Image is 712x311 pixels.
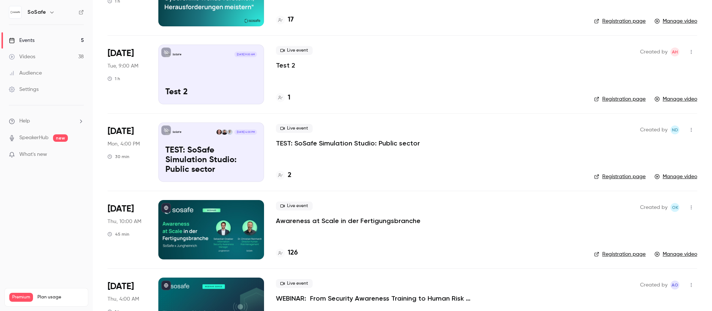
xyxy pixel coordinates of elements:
span: Thu, 4:00 AM [108,295,139,303]
a: Manage video [655,17,697,25]
span: [DATE] [108,125,134,137]
span: Help [19,117,30,125]
a: Test 2SoSafe[DATE] 9:00 AMTest 2 [158,45,264,104]
span: Thu, 10:00 AM [108,218,141,225]
div: 45 min [108,231,129,237]
a: 1 [276,93,290,103]
span: Adriana Hanika [670,48,679,56]
a: TEST: SoSafe Simulation Studio: Public sectorSoSafeNico DangGabriel SimkinJoschka Havenith[DATE] ... [158,122,264,182]
a: Test 2 [276,61,295,70]
iframe: Noticeable Trigger [75,151,84,158]
div: Sep 8 Mon, 4:00 PM (Europe/Berlin) [108,122,146,182]
span: [DATE] 9:00 AM [234,52,257,57]
a: 126 [276,248,298,258]
span: Premium [9,293,33,302]
span: [DATE] [108,48,134,59]
span: Olga Krukova [670,203,679,212]
span: Live event [276,46,313,55]
span: [DATE] [108,281,134,292]
div: Sep 4 Thu, 10:00 AM (Europe/Berlin) [108,200,146,259]
span: AO [672,281,678,289]
span: AH [672,48,678,56]
a: Manage video [655,95,697,103]
span: new [53,134,68,142]
span: Created by [640,281,667,289]
span: Live event [276,124,313,133]
div: Videos [9,53,35,60]
span: Created by [640,203,667,212]
img: Joschka Havenith [217,130,222,135]
span: Created by [640,125,667,134]
h4: 2 [288,170,291,180]
p: SoSafe [172,130,182,134]
h4: 126 [288,248,298,258]
div: Audience [9,69,42,77]
div: 1 h [108,76,120,82]
a: Registration page [594,95,646,103]
span: Nico Dang [670,125,679,134]
div: 30 min [108,154,129,160]
span: Mon, 4:00 PM [108,140,140,148]
li: help-dropdown-opener [9,117,84,125]
a: Manage video [655,173,697,180]
span: OK [672,203,678,212]
span: What's new [19,151,47,158]
div: Settings [9,86,39,93]
a: SpeakerHub [19,134,49,142]
p: TEST: SoSafe Simulation Studio: Public sector [165,146,257,174]
span: [DATE] [108,203,134,215]
span: Alba Oni [670,281,679,289]
span: Plan usage [37,294,83,300]
p: Test 2 [165,88,257,97]
a: WEBINAR: From Security Awareness Training to Human Risk Management [276,294,498,303]
h4: 1 [288,93,290,103]
img: Gabriel Simkin [222,130,227,135]
span: [DATE] 4:00 PM [234,130,257,135]
span: Tue, 9:00 AM [108,62,138,70]
a: Registration page [594,17,646,25]
a: Registration page [594,173,646,180]
a: TEST: SoSafe Simulation Studio: Public sector [276,139,420,148]
img: Nico Dang [227,130,233,135]
h4: 17 [288,15,294,25]
h6: SoSafe [27,9,46,16]
img: SoSafe [9,6,21,18]
div: Events [9,37,34,44]
a: Registration page [594,251,646,258]
a: 17 [276,15,294,25]
span: Live event [276,279,313,288]
span: ND [672,125,678,134]
div: Sep 9 Tue, 9:00 AM (Europe/Berlin) [108,45,146,104]
p: SoSafe [172,53,182,56]
span: Live event [276,202,313,210]
a: Manage video [655,251,697,258]
span: Created by [640,48,667,56]
a: 2 [276,170,291,180]
a: Awareness at Scale in der Fertigungsbranche [276,216,421,225]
